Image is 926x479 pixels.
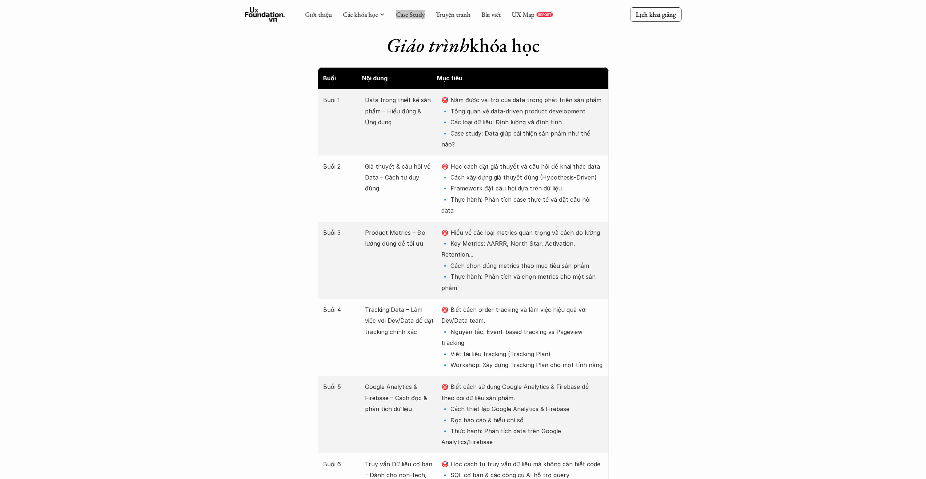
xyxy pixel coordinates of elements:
a: Các khóa học [343,10,378,19]
p: Buổi 6 [323,459,358,470]
strong: Nội dung [362,75,388,82]
p: 🎯 Nắm được vai trò của data trong phát triển sản phẩm 🔹 Tổng quan về data-driven product developm... [441,94,603,150]
p: Product Metrics – Đo lường đúng để tối ưu [365,227,434,249]
p: Buổi 4 [323,304,358,315]
strong: Buổi [323,75,336,82]
p: Data trong thiết kế sản phẩm – Hiểu đúng & Ứng dụng [365,94,434,128]
p: 🎯 Biết cách sử dụng Google Analytics & Firebase để theo dõi dữ liệu sản phẩm. 🔹 Cách thiết lập Go... [441,381,603,447]
p: Buổi 2 [323,161,358,172]
p: REPORT [538,12,551,17]
p: Buổi 5 [323,381,358,392]
p: Buổi 3 [323,227,358,238]
p: 🎯 Học cách đặt giả thuyết và câu hỏi để khai thác data 🔹 Cách xây dựng giả thuyết đúng (Hypothesi... [441,161,603,216]
strong: Mục tiêu [437,75,462,82]
p: 🎯 Biết cách order tracking và làm việc hiệu quả với Dev/Data team. 🔹 Nguyên tắc: Event-based trac... [441,304,603,370]
a: Bài viết [481,10,501,19]
a: Truyện tranh [436,10,470,19]
a: Lịch khai giảng [630,7,681,21]
a: Case Study [396,10,425,19]
p: Buổi 1 [323,94,358,105]
a: UX Map [512,10,534,19]
h1: khóa học [318,33,609,57]
p: 🎯 Hiểu về các loại metrics quan trọng và cách đo lường 🔹 Key Metrics: AARRR, North Star, Activati... [441,227,603,293]
p: Lịch khai giảng [636,10,676,19]
p: Giả thuyết & câu hỏi về Data – Cách tư duy đúng [365,161,434,194]
a: Giới thiệu [305,10,332,19]
p: Tracking Data – Làm việc với Dev/Data để đặt tracking chính xác [365,304,434,337]
p: Google Analytics & Firebase – Cách đọc & phân tích dữ liệu [365,381,434,414]
em: Giáo trình [386,32,469,58]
